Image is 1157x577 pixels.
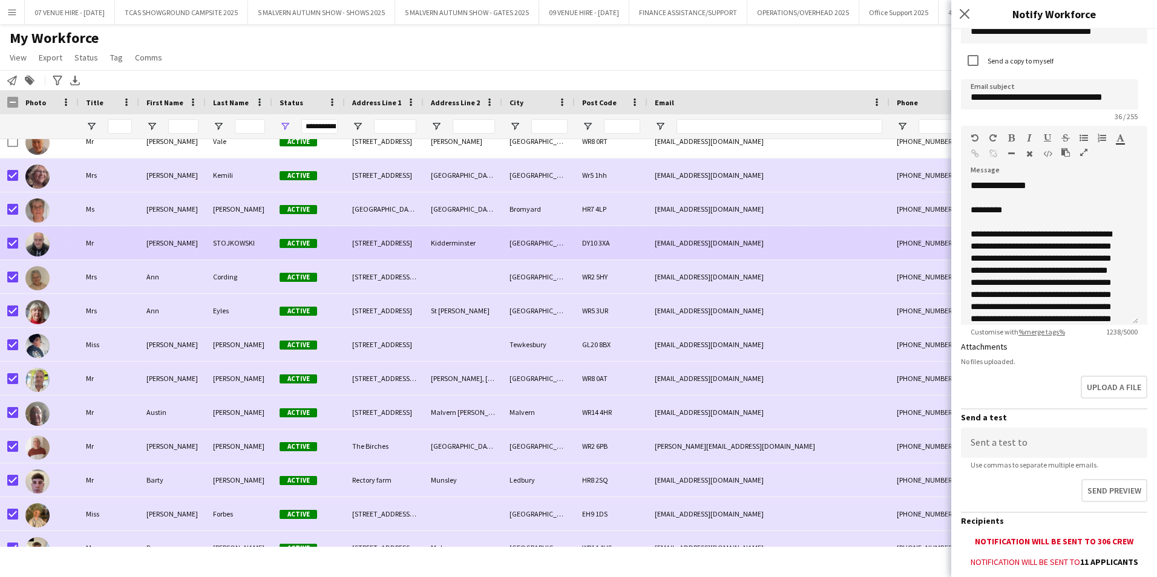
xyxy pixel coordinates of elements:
button: Open Filter Menu [280,121,290,132]
div: Munsley [424,463,502,497]
app-action-btn: Notify workforce [5,73,19,88]
span: Active [280,476,317,485]
div: [EMAIL_ADDRESS][DOMAIN_NAME] [647,497,890,530]
img: Austin Davies [25,402,50,426]
div: [PERSON_NAME] [139,497,206,530]
app-action-btn: Add to tag [22,73,37,88]
span: 1238 / 5000 [1096,327,1147,336]
button: 4 ROYAL THREE COUNTIES SHOW - GATES 2025 [939,1,1100,24]
div: Mr [79,125,139,158]
div: Malvern [502,396,575,429]
div: [PERSON_NAME] [139,328,206,361]
div: Mr [79,429,139,463]
span: Status [74,52,98,63]
div: [PERSON_NAME] [206,531,272,564]
div: [PHONE_NUMBER] [890,463,1044,497]
span: Comms [135,52,162,63]
div: HR8 2SQ [575,463,647,497]
div: [PHONE_NUMBER] [890,396,1044,429]
input: Address Line 1 Filter Input [374,119,416,134]
div: Ben [139,531,206,564]
div: WR8 0RT [575,125,647,158]
div: [PERSON_NAME] [206,362,272,395]
div: Austin [139,396,206,429]
div: Mr [79,463,139,497]
div: [GEOGRAPHIC_DATA] [502,260,575,293]
div: [PERSON_NAME] [206,463,272,497]
div: [PERSON_NAME] [206,396,272,429]
div: Bromyard [502,192,575,226]
div: WR14 4HR [575,396,647,429]
button: Open Filter Menu [146,121,157,132]
button: FINANCE ASSISTANCE/SUPPORT [629,1,747,24]
div: DY10 3XA [575,226,647,259]
div: Mr [79,531,139,564]
button: Open Filter Menu [510,121,520,132]
img: Barry Wainwright [25,435,50,460]
a: %merge tags% [1018,327,1065,336]
div: [EMAIL_ADDRESS][DOMAIN_NAME] [647,158,890,192]
div: [STREET_ADDRESS] [345,125,424,158]
button: Undo [971,133,979,143]
div: [GEOGRAPHIC_DATA] [502,362,575,395]
div: [PERSON_NAME] [139,192,206,226]
span: Active [280,341,317,350]
button: Italic [1025,133,1034,143]
span: Active [280,273,317,282]
button: Text Color [1116,133,1124,143]
div: [GEOGRAPHIC_DATA] [424,158,502,192]
div: [GEOGRAPHIC_DATA] [502,125,575,158]
input: Address Line 2 Filter Input [453,119,495,134]
div: [STREET_ADDRESS] [345,328,424,361]
img: Ann Eyles [25,300,50,324]
button: TCAS SHOWGROUND CAMPSITE 2025 [115,1,248,24]
div: [PERSON_NAME] [424,125,502,158]
span: Last Name [213,98,249,107]
div: [EMAIL_ADDRESS][DOMAIN_NAME] [647,463,890,497]
img: Angela Kemili [25,165,50,189]
div: [PHONE_NUMBER] [890,226,1044,259]
button: Open Filter Menu [213,121,224,132]
span: Address Line 1 [352,98,401,107]
div: [EMAIL_ADDRESS][DOMAIN_NAME] [647,396,890,429]
span: City [510,98,523,107]
button: Send preview [1081,479,1147,502]
span: First Name [146,98,183,107]
input: First Name Filter Input [168,119,198,134]
img: Annie Webb [25,334,50,358]
span: Customise with [961,327,1075,336]
app-action-btn: Export XLSX [68,73,82,88]
div: [PERSON_NAME] [139,362,206,395]
input: Title Filter Input [108,119,132,134]
div: No files uploaded. [961,357,1147,366]
div: WR2 5HY [575,260,647,293]
div: GL20 8BX [575,328,647,361]
input: Phone Filter Input [919,119,1037,134]
span: Photo [25,98,46,107]
button: Underline [1043,133,1052,143]
div: Barty [139,463,206,497]
b: 11 applicants [1080,556,1138,567]
div: [GEOGRAPHIC_DATA] [424,429,502,463]
a: Tag [105,50,128,65]
img: Beatrice Forbes [25,503,50,527]
div: [PHONE_NUMBER] [890,158,1044,192]
label: Send a copy to myself [985,56,1054,65]
div: [PERSON_NAME] [206,192,272,226]
button: Bold [1007,133,1015,143]
div: [PHONE_NUMBER] [890,192,1044,226]
img: Ben Leah [25,537,50,561]
button: Redo [989,133,997,143]
div: [STREET_ADDRESS] [345,158,424,192]
span: Active [280,205,317,214]
div: [PERSON_NAME] [139,125,206,158]
div: EH9 1DS [575,497,647,530]
a: Export [34,50,67,65]
div: WR8 0AT [575,362,647,395]
span: Active [280,544,317,553]
img: Barty Hunt [25,469,50,494]
div: Ann [139,294,206,327]
div: Malvern [424,531,502,564]
div: [PHONE_NUMBER] [890,531,1044,564]
div: Kidderminster [424,226,502,259]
